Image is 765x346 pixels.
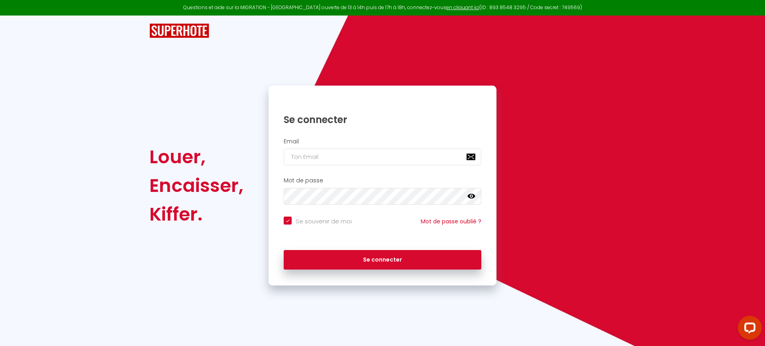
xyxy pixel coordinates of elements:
[284,177,481,184] h2: Mot de passe
[284,250,481,270] button: Se connecter
[149,23,209,38] img: SuperHote logo
[421,217,481,225] a: Mot de passe oublié ?
[149,143,243,171] div: Louer,
[284,113,481,126] h1: Se connecter
[732,313,765,346] iframe: LiveChat chat widget
[149,171,243,200] div: Encaisser,
[149,200,243,229] div: Kiffer.
[446,4,479,11] a: en cliquant ici
[284,138,481,145] h2: Email
[284,149,481,165] input: Ton Email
